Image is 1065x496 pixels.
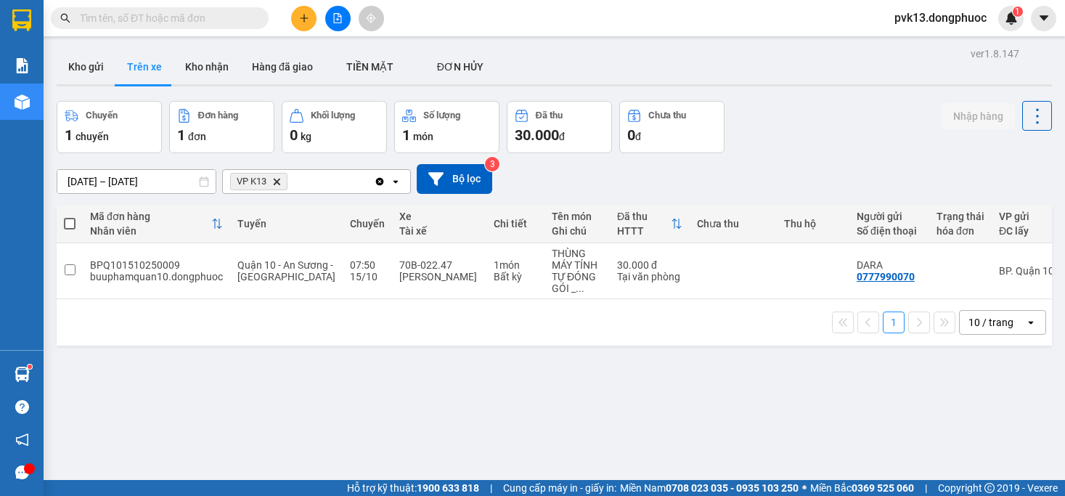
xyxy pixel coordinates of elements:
[80,10,251,26] input: Tìm tên, số ĐT hoặc mã đơn
[366,13,376,23] span: aim
[1005,12,1018,25] img: icon-new-feature
[272,177,281,186] svg: Delete
[301,131,311,142] span: kg
[942,103,1015,129] button: Nhập hàng
[90,259,223,271] div: BPQ101510250009
[620,480,799,496] span: Miền Nam
[332,13,343,23] span: file-add
[552,248,603,271] div: THÙNG MÁY TÍNH
[883,312,905,333] button: 1
[169,101,274,153] button: Đơn hàng1đơn
[552,225,603,237] div: Ghi chú
[648,110,686,121] div: Chưa thu
[237,176,266,187] span: VP K13
[857,271,915,282] div: 0777990070
[90,225,211,237] div: Nhân viên
[617,225,671,237] div: HTTT
[937,225,984,237] div: hóa đơn
[230,173,287,190] span: VP K13, close by backspace
[666,482,799,494] strong: 0708 023 035 - 0935 103 250
[937,211,984,222] div: Trạng thái
[188,131,206,142] span: đơn
[346,61,393,73] span: TIỀN MẶT
[552,271,603,294] div: TỰ ĐÓNG GÓI _ HÀNG K KIỂM
[76,131,109,142] span: chuyến
[402,126,410,144] span: 1
[90,211,211,222] div: Mã đơn hàng
[857,225,922,237] div: Số điện thoại
[57,101,162,153] button: Chuyến1chuyến
[971,46,1019,62] div: ver 1.8.147
[65,126,73,144] span: 1
[282,101,387,153] button: Khối lượng0kg
[359,6,384,31] button: aim
[515,126,559,144] span: 30.000
[350,218,385,229] div: Chuyến
[802,485,807,491] span: ⚪️
[174,49,240,84] button: Kho nhận
[290,126,298,144] span: 0
[237,259,335,282] span: Quận 10 - An Sương - [GEOGRAPHIC_DATA]
[417,164,492,194] button: Bộ lọc
[1031,6,1056,31] button: caret-down
[57,49,115,84] button: Kho gửi
[399,225,479,237] div: Tài xế
[325,6,351,31] button: file-add
[399,271,479,282] div: [PERSON_NAME]
[177,126,185,144] span: 1
[394,101,499,153] button: Số lượng1món
[507,101,612,153] button: Đã thu30.000đ
[15,367,30,382] img: warehouse-icon
[83,205,230,243] th: Toggle SortBy
[784,218,842,229] div: Thu hộ
[15,465,29,479] span: message
[437,61,483,73] span: ĐƠN HỦY
[399,211,479,222] div: Xe
[57,170,216,193] input: Select a date range.
[883,9,998,27] span: pvk13.dongphuoc
[1015,7,1020,17] span: 1
[299,13,309,23] span: plus
[290,174,292,189] input: Selected VP K13.
[413,131,433,142] span: món
[635,131,641,142] span: đ
[390,176,401,187] svg: open
[810,480,914,496] span: Miền Bắc
[1013,7,1023,17] sup: 1
[925,480,927,496] span: |
[852,482,914,494] strong: 0369 525 060
[237,218,335,229] div: Tuyến
[552,211,603,222] div: Tên món
[417,482,479,494] strong: 1900 633 818
[198,110,238,121] div: Đơn hàng
[347,480,479,496] span: Hỗ trợ kỹ thuật:
[617,271,682,282] div: Tại văn phòng
[576,282,584,294] span: ...
[485,157,499,171] sup: 3
[968,315,1013,330] div: 10 / trang
[15,433,29,447] span: notification
[350,259,385,271] div: 07:50
[610,205,690,243] th: Toggle SortBy
[1037,12,1050,25] span: caret-down
[12,9,31,31] img: logo-vxr
[536,110,563,121] div: Đã thu
[291,6,317,31] button: plus
[697,218,770,229] div: Chưa thu
[617,211,671,222] div: Đã thu
[857,259,922,271] div: DARA
[490,480,492,496] span: |
[984,483,995,493] span: copyright
[423,110,460,121] div: Số lượng
[617,259,682,271] div: 30.000 đ
[115,49,174,84] button: Trên xe
[559,131,565,142] span: đ
[240,49,325,84] button: Hàng đã giao
[1025,317,1037,328] svg: open
[627,126,635,144] span: 0
[311,110,355,121] div: Khối lượng
[350,271,385,282] div: 15/10
[15,400,29,414] span: question-circle
[857,211,922,222] div: Người gửi
[86,110,118,121] div: Chuyến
